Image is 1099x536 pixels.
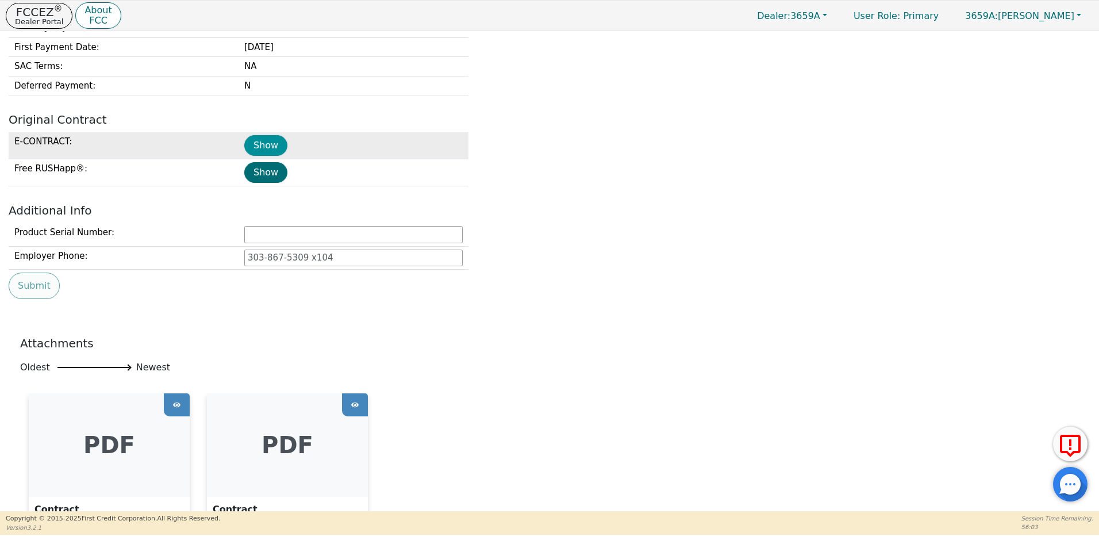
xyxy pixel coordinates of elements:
sup: ® [54,3,63,14]
button: AboutFCC [75,2,121,29]
span: 3659A: [965,10,998,21]
div: pdf [207,393,368,497]
td: N [239,76,468,95]
span: [PERSON_NAME] [965,10,1074,21]
p: FCCEZ [15,6,63,18]
button: 3659A:[PERSON_NAME] [953,7,1093,25]
p: 56:03 [1021,523,1093,531]
p: Copyright © 2015- 2025 First Credit Corporation. [6,514,220,524]
p: About [84,6,112,15]
button: Show [244,162,287,183]
button: Dealer:3659A [745,7,839,25]
span: 3659A [757,10,820,21]
p: Contract [34,503,184,516]
button: Show [244,135,287,156]
td: [DATE] [239,37,468,57]
p: Version 3.2.1 [6,523,220,532]
a: User Role: Primary [842,5,950,27]
input: 303-867-5309 x104 [244,250,463,267]
p: Primary [842,5,950,27]
p: Dealer Portal [15,18,63,25]
span: Oldest [20,361,50,374]
h2: Additional Info [9,204,1090,217]
td: SAC Terms : [9,57,239,76]
span: User Role : [854,10,900,21]
td: First Payment Date : [9,37,239,57]
h2: Attachments [20,336,1079,350]
span: Dealer: [757,10,790,21]
button: FCCEZ®Dealer Portal [6,3,72,29]
button: Report Error to FCC [1053,427,1088,461]
span: Newest [136,361,170,374]
td: Deferred Payment : [9,76,239,95]
td: Free RUSHapp® : [9,159,239,186]
td: Product Serial Number: [9,223,239,246]
p: FCC [84,16,112,25]
h2: Original Contract [9,113,1090,127]
td: Employer Phone: [9,246,239,270]
p: Session Time Remaining: [1021,514,1093,523]
div: pdf [29,393,190,497]
td: NA [239,57,468,76]
span: All Rights Reserved. [157,515,220,522]
p: Contract [213,503,362,516]
td: E-CONTRACT : [9,132,239,159]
